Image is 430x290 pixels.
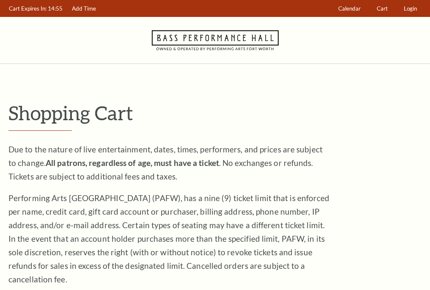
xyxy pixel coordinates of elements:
[338,5,361,12] span: Calendar
[404,5,417,12] span: Login
[68,0,100,17] a: Add Time
[8,144,323,181] span: Due to the nature of live entertainment, dates, times, performers, and prices are subject to chan...
[46,158,219,168] strong: All patrons, regardless of age, must have a ticket
[377,5,388,12] span: Cart
[8,102,422,124] p: Shopping Cart
[373,0,392,17] a: Cart
[334,0,365,17] a: Calendar
[400,0,421,17] a: Login
[9,5,47,12] span: Cart Expires In:
[8,191,330,286] p: Performing Arts [GEOGRAPHIC_DATA] (PAFW), has a nine (9) ticket limit that is enforced per name, ...
[48,5,63,12] span: 14:55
